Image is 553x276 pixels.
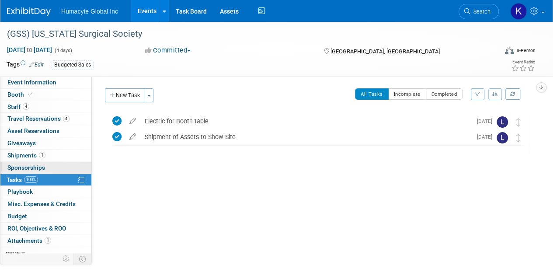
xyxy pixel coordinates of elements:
[7,225,66,232] span: ROI, Objectives & ROO
[0,247,91,259] a: more
[4,26,490,42] div: (GSS) [US_STATE] Surgical Society
[7,140,36,147] span: Giveaways
[7,188,33,195] span: Playbook
[7,91,34,98] span: Booth
[516,134,521,142] i: Move task
[54,48,72,53] span: (4 days)
[63,115,70,122] span: 4
[105,88,145,102] button: New Task
[510,3,527,20] img: Kimberly VanderMeer
[497,116,508,128] img: Linda Hamilton
[0,113,91,125] a: Travel Reservations4
[426,88,463,100] button: Completed
[0,125,91,137] a: Asset Reservations
[45,237,51,244] span: 1
[7,213,27,220] span: Budget
[7,200,76,207] span: Misc. Expenses & Credits
[511,60,535,64] div: Event Rating
[7,60,44,70] td: Tags
[140,114,472,129] div: Electric for Booth table
[459,4,499,19] a: Search
[39,152,45,158] span: 1
[0,235,91,247] a: Attachments1
[74,253,92,265] td: Toggle Event Tabs
[140,129,472,144] div: Shipment of Assets to Show Site
[125,117,140,125] a: edit
[24,176,38,183] span: 100%
[25,46,34,53] span: to
[0,198,91,210] a: Misc. Expenses & Credits
[477,118,497,124] span: [DATE]
[29,62,44,68] a: Edit
[0,137,91,149] a: Giveaways
[505,47,514,54] img: Format-Inperson.png
[505,88,520,100] a: Refresh
[458,45,536,59] div: Event Format
[7,79,56,86] span: Event Information
[61,8,118,15] span: Humacyte Global Inc
[388,88,426,100] button: Incomplete
[7,115,70,122] span: Travel Reservations
[355,88,389,100] button: All Tasks
[497,132,508,143] img: Linda Hamilton
[0,89,91,101] a: Booth
[0,101,91,113] a: Staff4
[0,223,91,234] a: ROI, Objectives & ROO
[7,152,45,159] span: Shipments
[7,127,59,134] span: Asset Reservations
[516,118,521,126] i: Move task
[7,176,38,183] span: Tasks
[125,133,140,141] a: edit
[7,46,52,54] span: [DATE] [DATE]
[7,237,51,244] span: Attachments
[515,47,536,54] div: In-Person
[28,92,32,97] i: Booth reservation complete
[477,134,497,140] span: [DATE]
[59,253,74,265] td: Personalize Event Tab Strip
[6,249,20,256] span: more
[7,7,51,16] img: ExhibitDay
[0,150,91,161] a: Shipments1
[330,48,439,55] span: [GEOGRAPHIC_DATA], [GEOGRAPHIC_DATA]
[23,103,29,110] span: 4
[142,46,194,55] button: Committed
[7,103,29,110] span: Staff
[0,174,91,186] a: Tasks100%
[52,60,94,70] div: Budgeted-Sales
[0,210,91,222] a: Budget
[0,77,91,88] a: Event Information
[0,186,91,198] a: Playbook
[470,8,490,15] span: Search
[7,164,45,171] span: Sponsorships
[0,162,91,174] a: Sponsorships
